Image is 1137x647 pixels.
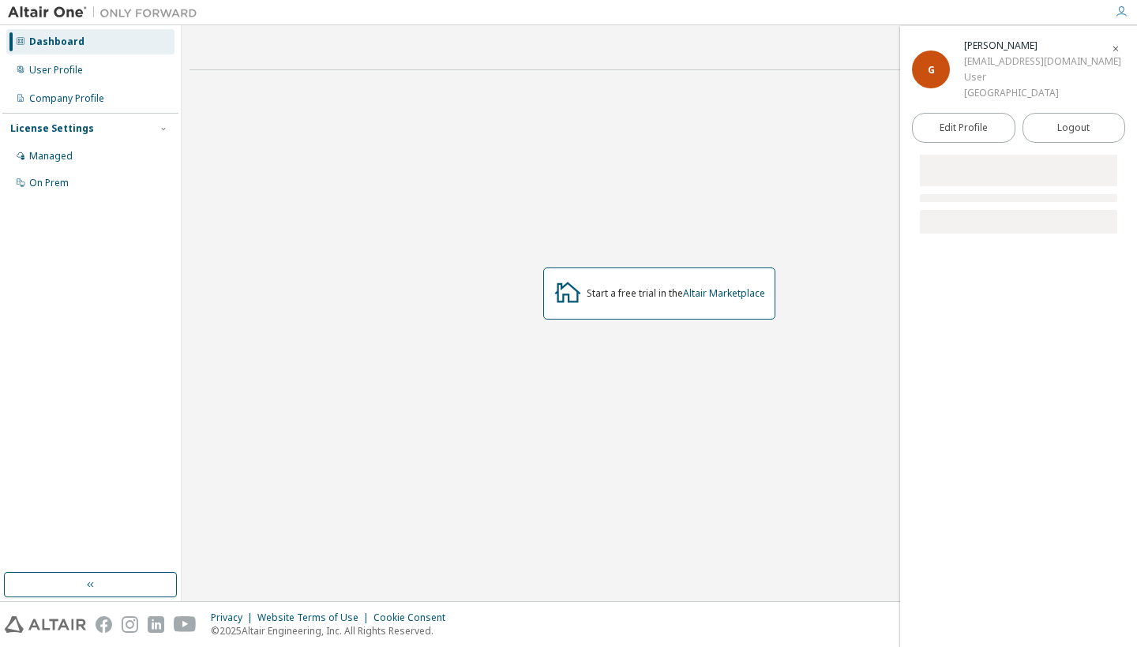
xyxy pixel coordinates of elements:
img: altair_logo.svg [5,616,86,633]
img: facebook.svg [96,616,112,633]
img: linkedin.svg [148,616,164,633]
div: Dashboard [29,36,84,48]
div: Gwynneth Yang [964,38,1121,54]
div: Website Terms of Use [257,611,373,624]
div: Cookie Consent [373,611,455,624]
div: On Prem [29,177,69,189]
span: G [928,63,935,77]
a: Altair Marketplace [683,286,765,300]
div: User [964,69,1121,85]
p: © 2025 Altair Engineering, Inc. All Rights Reserved. [211,624,455,638]
img: instagram.svg [122,616,138,633]
div: Company Profile [29,92,104,105]
span: Logout [1057,120,1090,136]
img: Altair One [8,5,205,21]
a: Edit Profile [912,113,1015,143]
div: Managed [29,150,73,163]
div: [GEOGRAPHIC_DATA] [964,85,1121,101]
div: [EMAIL_ADDRESS][DOMAIN_NAME] [964,54,1121,69]
div: User Profile [29,64,83,77]
span: Edit Profile [940,122,988,134]
img: youtube.svg [174,616,197,633]
div: Privacy [211,611,257,624]
div: Start a free trial in the [587,287,765,300]
button: Logout [1023,113,1126,143]
div: License Settings [10,122,94,135]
